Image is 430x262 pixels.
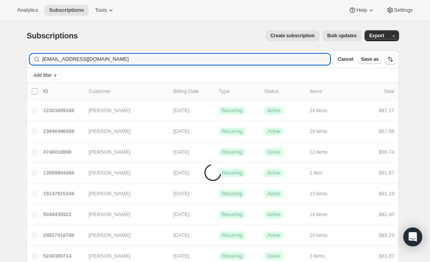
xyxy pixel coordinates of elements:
button: Tools [90,5,120,16]
input: Filter subscribers [42,54,330,65]
button: Subscriptions [44,5,89,16]
button: Sort the results [385,54,396,65]
span: Save as [361,56,379,62]
span: Subscriptions [49,7,84,13]
span: Tools [95,7,107,13]
button: Save as [358,55,382,64]
button: Export [365,30,389,41]
span: Bulk updates [327,33,357,39]
button: Bulk updates [323,30,361,41]
div: Open Intercom Messenger [403,227,422,246]
span: Analytics [17,7,38,13]
button: Analytics [13,5,43,16]
button: Add filter [30,71,61,80]
span: Help [356,7,367,13]
button: Settings [381,5,417,16]
button: Help [344,5,379,16]
span: Export [369,33,384,39]
button: Cancel [335,55,356,64]
span: Subscriptions [27,31,78,40]
span: Settings [394,7,413,13]
span: Cancel [338,56,353,62]
button: Create subscription [266,30,319,41]
span: Add filter [33,72,52,78]
span: Create subscription [270,33,315,39]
